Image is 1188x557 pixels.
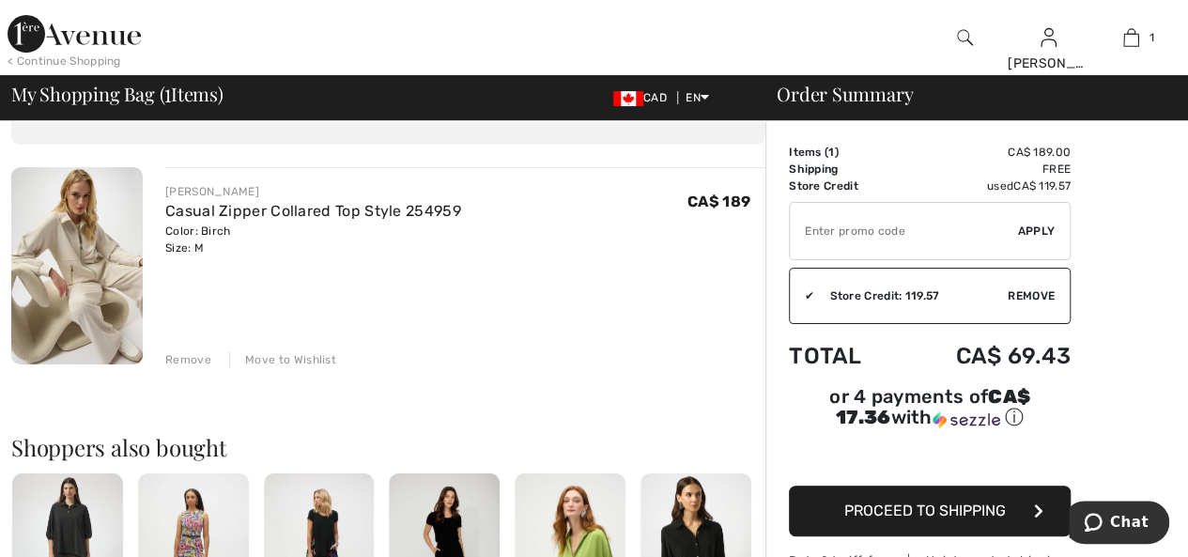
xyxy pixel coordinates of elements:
[8,15,141,53] img: 1ère Avenue
[613,91,674,104] span: CAD
[1149,29,1153,46] span: 1
[898,178,1071,194] td: used
[165,202,461,220] a: Casual Zipper Collared Top Style 254959
[814,287,1008,304] div: Store Credit: 119.57
[790,203,1018,259] input: Promo code
[687,193,750,210] span: CA$ 189
[1041,26,1057,49] img: My Info
[1090,26,1172,49] a: 1
[836,385,1030,428] span: CA$ 17.36
[686,91,709,104] span: EN
[957,26,973,49] img: search the website
[11,167,143,364] img: Casual Zipper Collared Top Style 254959
[789,161,898,178] td: Shipping
[165,351,211,368] div: Remove
[1041,28,1057,46] a: Sign In
[229,351,336,368] div: Move to Wishlist
[1069,501,1169,548] iframe: Opens a widget where you can chat to one of our agents
[1008,287,1055,304] span: Remove
[1008,54,1089,73] div: [PERSON_NAME]
[844,502,1006,519] span: Proceed to Shipping
[165,223,461,256] div: Color: Birch Size: M
[11,436,765,458] h2: Shoppers also bought
[165,183,461,200] div: [PERSON_NAME]
[898,144,1071,161] td: CA$ 189.00
[8,53,121,70] div: < Continue Shopping
[1123,26,1139,49] img: My Bag
[613,91,643,106] img: Canadian Dollar
[789,388,1071,430] div: or 4 payments of with
[789,388,1071,437] div: or 4 payments ofCA$ 17.36withSezzle Click to learn more about Sezzle
[1013,179,1071,193] span: CA$ 119.57
[11,85,224,103] span: My Shopping Bag ( Items)
[789,178,898,194] td: Store Credit
[789,437,1071,479] iframe: PayPal-paypal
[789,144,898,161] td: Items ( )
[828,146,834,159] span: 1
[898,161,1071,178] td: Free
[898,324,1071,388] td: CA$ 69.43
[789,486,1071,536] button: Proceed to Shipping
[933,411,1000,428] img: Sezzle
[789,324,898,388] td: Total
[164,80,171,104] span: 1
[790,287,814,304] div: ✔
[754,85,1177,103] div: Order Summary
[1018,223,1056,240] span: Apply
